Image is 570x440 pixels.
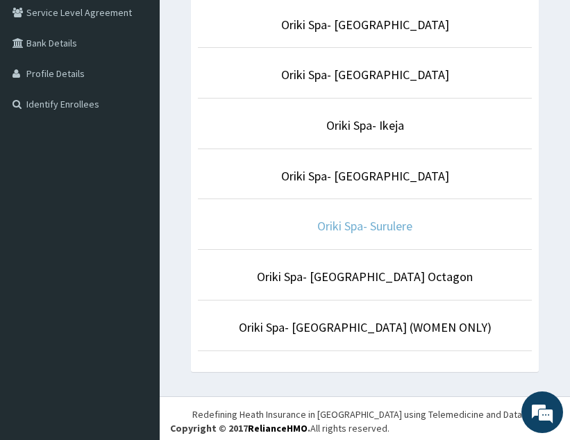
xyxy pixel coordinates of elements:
[192,407,560,421] div: Redefining Heath Insurance in [GEOGRAPHIC_DATA] using Telemedicine and Data Science!
[93,78,254,96] div: Chat with us now
[7,293,265,341] textarea: Type your message and hit 'Enter'
[239,319,492,335] a: Oriki Spa- [GEOGRAPHIC_DATA] (WOMEN ONLY)
[15,76,36,97] div: Navigation go back
[326,117,404,133] a: Oriki Spa- Ikeja
[47,69,77,104] img: d_794563401_company_1708531726252_794563401
[170,422,310,434] strong: Copyright © 2017 .
[257,269,473,285] a: Oriki Spa- [GEOGRAPHIC_DATA] Octagon
[317,218,412,234] a: Oriki Spa- Surulere
[281,17,449,33] a: Oriki Spa- [GEOGRAPHIC_DATA]
[281,168,449,184] a: Oriki Spa- [GEOGRAPHIC_DATA]
[248,422,308,434] a: RelianceHMO
[228,7,261,40] div: Minimize live chat window
[281,67,449,83] a: Oriki Spa- [GEOGRAPHIC_DATA]
[81,132,192,272] span: We're online!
